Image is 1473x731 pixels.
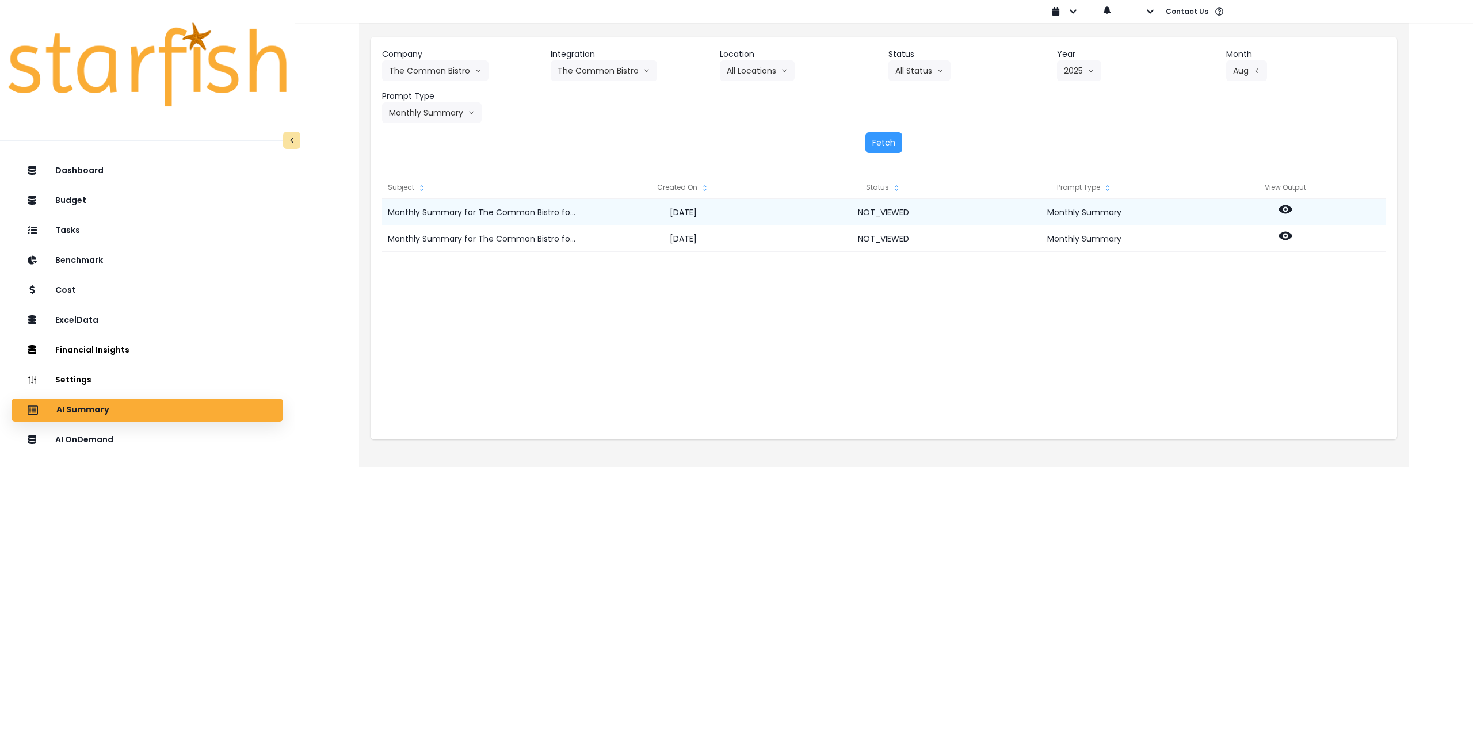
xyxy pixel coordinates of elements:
svg: sort [1103,183,1112,193]
p: Dashboard [55,166,104,175]
div: [DATE] [583,225,784,252]
svg: arrow down line [1087,65,1094,76]
div: Monthly Summary for The Common Bistro for [DATE] [382,199,582,225]
svg: arrow left line [1253,65,1260,76]
div: Created On [583,176,784,199]
button: Fetch [865,132,902,153]
svg: arrow down line [468,107,475,118]
header: Status [888,48,1048,60]
div: View Output [1185,176,1386,199]
p: ExcelData [55,315,98,325]
div: Subject [382,176,582,199]
header: Year [1057,48,1216,60]
svg: sort [700,183,709,193]
header: Location [720,48,879,60]
div: Monthly Summary [984,225,1185,252]
header: Integration [551,48,710,60]
p: Tasks [55,225,80,235]
button: Budget [12,189,283,212]
button: All Locationsarrow down line [720,60,795,81]
svg: sort [892,183,901,193]
div: Status [784,176,984,199]
div: NOT_VIEWED [784,225,984,252]
p: Budget [55,196,86,205]
header: Company [382,48,541,60]
svg: arrow down line [643,65,650,76]
button: Benchmark [12,249,283,272]
button: Cost [12,279,283,302]
p: AI Summary [56,405,109,415]
svg: arrow down line [781,65,788,76]
svg: sort [417,183,426,193]
button: 2025arrow down line [1057,60,1101,81]
div: Monthly Summary for The Common Bistro for [DATE] [382,225,582,252]
button: Augarrow left line [1226,60,1267,81]
button: The Common Bistroarrow down line [551,60,657,81]
button: Settings [12,369,283,392]
svg: arrow down line [475,65,482,76]
div: Monthly Summary [984,199,1185,225]
button: The Common Bistroarrow down line [382,60,489,81]
button: Financial Insights [12,339,283,362]
p: AI OnDemand [55,435,113,445]
button: ExcelData [12,309,283,332]
button: Monthly Summaryarrow down line [382,102,482,123]
div: [DATE] [583,199,784,225]
header: Prompt Type [382,90,541,102]
button: All Statusarrow down line [888,60,951,81]
button: AI OnDemand [12,428,283,451]
button: AI Summary [12,399,283,422]
p: Cost [55,285,76,295]
button: Tasks [12,219,283,242]
header: Month [1226,48,1386,60]
div: NOT_VIEWED [784,199,984,225]
div: Prompt Type [984,176,1185,199]
svg: arrow down line [937,65,944,76]
p: Benchmark [55,255,103,265]
button: Dashboard [12,159,283,182]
